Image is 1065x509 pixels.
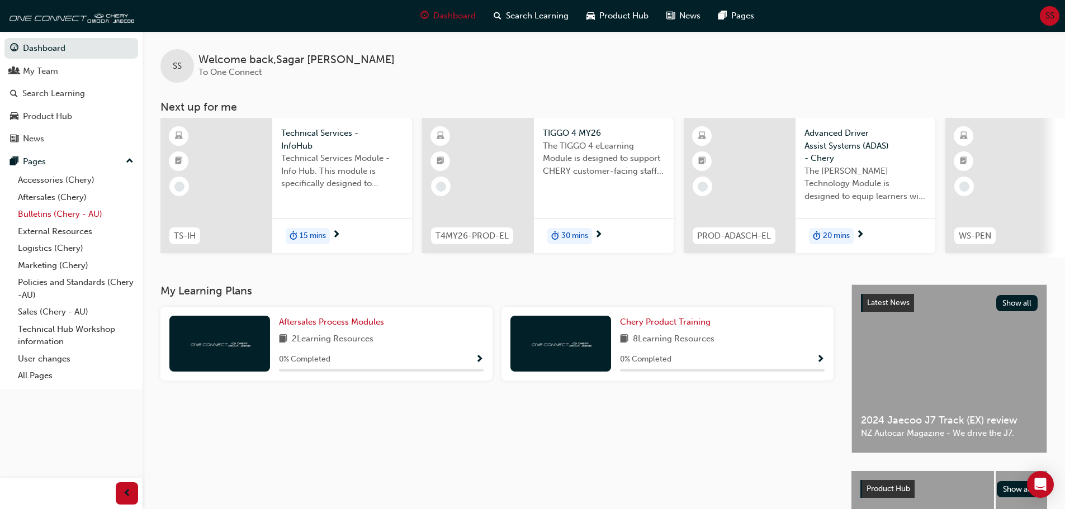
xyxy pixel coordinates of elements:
a: Product Hub [4,106,138,127]
span: Pages [731,9,754,22]
a: Logistics (Chery) [13,240,138,257]
span: duration-icon [290,229,297,244]
button: DashboardMy TeamSearch LearningProduct HubNews [4,36,138,151]
span: learningRecordVerb_NONE-icon [698,182,708,192]
span: 2024 Jaecoo J7 Track (EX) review [861,414,1038,427]
span: Advanced Driver Assist Systems (ADAS) - Chery [804,127,926,165]
span: PROD-ADASCH-EL [697,230,771,242]
div: Pages [23,155,46,168]
span: 2 Learning Resources [292,332,373,346]
button: Show all [996,295,1038,311]
a: Bulletins (Chery - AU) [13,206,138,223]
span: Chery Product Training [620,317,711,327]
span: Product Hub [867,484,910,493]
a: guage-iconDashboard [411,4,485,27]
span: car-icon [586,9,595,23]
span: car-icon [10,112,18,122]
span: Show Progress [475,355,484,365]
button: Show all [997,481,1039,497]
span: booktick-icon [175,154,183,169]
span: up-icon [126,154,134,169]
span: learningResourceType_ELEARNING-icon [437,129,444,144]
div: Open Intercom Messenger [1027,471,1054,498]
span: TIGGO 4 MY26 [543,127,665,140]
a: Search Learning [4,83,138,104]
a: Chery Product Training [620,316,715,329]
a: Aftersales Process Modules [279,316,389,329]
a: PROD-ADASCH-ELAdvanced Driver Assist Systems (ADAS) - CheryThe [PERSON_NAME] Technology Module is... [684,118,935,253]
div: My Team [23,65,58,78]
a: Technical Hub Workshop information [13,321,138,350]
span: next-icon [856,230,864,240]
span: learningResourceType_ELEARNING-icon [175,129,183,144]
h3: My Learning Plans [160,284,834,297]
span: search-icon [494,9,501,23]
a: My Team [4,61,138,82]
button: SS [1040,6,1059,26]
span: next-icon [594,230,603,240]
img: oneconnect [530,338,591,349]
span: Technical Services - InfoHub [281,127,403,152]
span: The [PERSON_NAME] Technology Module is designed to equip learners with essential knowledge about ... [804,165,926,203]
a: Sales (Chery - AU) [13,303,138,321]
a: TS-IHTechnical Services - InfoHubTechnical Services Module - Info Hub. This module is specificall... [160,118,412,253]
span: 8 Learning Resources [633,332,714,346]
a: User changes [13,350,138,368]
span: learningResourceType_ELEARNING-icon [698,129,706,144]
span: pages-icon [718,9,727,23]
a: news-iconNews [657,4,709,27]
div: Product Hub [23,110,72,123]
span: pages-icon [10,157,18,167]
span: Aftersales Process Modules [279,317,384,327]
span: search-icon [10,89,18,99]
a: car-iconProduct Hub [578,4,657,27]
span: TS-IH [174,230,196,242]
span: learningRecordVerb_NONE-icon [174,182,184,192]
button: Pages [4,151,138,172]
span: duration-icon [813,229,821,244]
span: booktick-icon [698,154,706,169]
a: Marketing (Chery) [13,257,138,274]
span: Dashboard [433,9,476,22]
span: Technical Services Module - Info Hub. This module is specifically designed to address the require... [281,152,403,190]
a: pages-iconPages [709,4,763,27]
span: T4MY26-PROD-EL [436,230,509,242]
a: News [4,129,138,149]
div: Search Learning [22,87,85,100]
a: External Resources [13,223,138,240]
button: Show Progress [475,353,484,367]
a: All Pages [13,367,138,384]
span: 0 % Completed [279,353,330,366]
span: booktick-icon [437,154,444,169]
img: oneconnect [6,4,134,27]
span: Product Hub [599,9,649,22]
a: Policies and Standards (Chery -AU) [13,274,138,303]
span: learningRecordVerb_NONE-icon [436,182,446,192]
span: duration-icon [551,229,559,244]
a: Accessories (Chery) [13,172,138,189]
span: Latest News [867,298,910,307]
span: News [679,9,700,22]
span: people-icon [10,66,18,77]
span: news-icon [10,134,18,144]
span: Search Learning [506,9,569,22]
span: The TIGGO 4 eLearning Module is designed to support CHERY customer-facing staff with the product ... [543,140,665,178]
a: Aftersales (Chery) [13,189,138,206]
span: next-icon [332,230,340,240]
a: T4MY26-PROD-ELTIGGO 4 MY26The TIGGO 4 eLearning Module is designed to support CHERY customer-faci... [422,118,674,253]
span: 30 mins [561,230,588,242]
span: Welcome back , Sagar [PERSON_NAME] [198,54,395,66]
img: oneconnect [189,338,250,349]
div: News [23,132,44,145]
span: learningResourceType_ELEARNING-icon [960,129,968,144]
h3: Next up for me [143,101,1065,113]
span: book-icon [279,332,287,346]
a: search-iconSearch Learning [485,4,578,27]
span: NZ Autocar Magazine - We drive the J7. [861,427,1038,440]
span: prev-icon [123,487,131,501]
span: 0 % Completed [620,353,671,366]
span: To One Connect [198,67,262,77]
span: booktick-icon [960,154,968,169]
